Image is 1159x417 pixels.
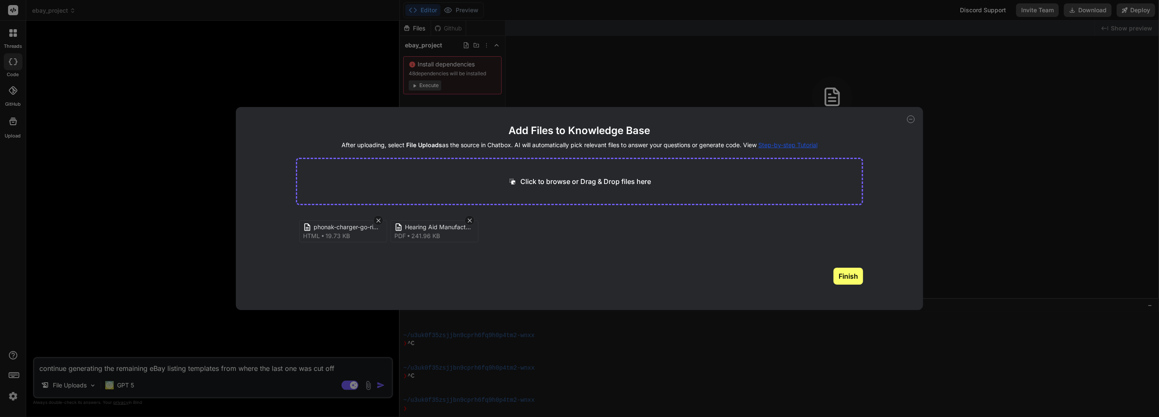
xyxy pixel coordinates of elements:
[394,232,406,240] span: pdf
[325,232,350,240] span: 19.73 KB
[520,176,651,187] p: Click to browse or Drag & Drop files here
[405,223,473,232] span: Hearing Aid Manufacturer Colour Schemes
[296,141,863,149] h4: After uploading, select as the source in Chatbox. AI will automatically pick relevant files to an...
[834,268,863,285] button: Finish
[303,232,320,240] span: html
[314,223,381,232] span: phonak-charger-go-ric-sphere-infinio
[406,141,442,148] span: File Uploads
[758,141,817,148] span: Step-by-step Tutorial
[411,232,440,240] span: 241.96 KB
[296,124,863,137] h2: Add Files to Knowledge Base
